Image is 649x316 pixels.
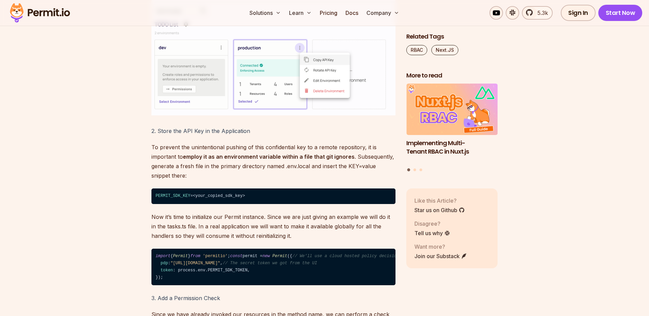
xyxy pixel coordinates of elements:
a: 5.3k [522,6,553,20]
span: Permit [173,254,188,258]
span: pdp [161,261,168,266]
button: Go to slide 1 [407,168,410,172]
img: Implementing Multi-Tenant RBAC in Nuxt.js [406,84,498,135]
h5: 2. Store the API Key in the Application [151,126,395,136]
p: Want more? [414,243,467,251]
p: Like this Article? [414,197,465,205]
a: Sign In [561,5,596,21]
a: Join our Substack [414,252,467,260]
li: 1 of 3 [406,84,498,164]
code: { } ; permit = ({ : , : process. . , }); [151,249,395,286]
a: RBAC [406,45,427,55]
span: "[URL][DOMAIN_NAME]" [170,261,220,266]
span: import [155,254,170,258]
img: Permit logo [7,1,73,24]
span: new [262,254,270,258]
p: Now it’s time to initialize our Permit instance. Since we are just giving an example we will do i... [151,212,395,241]
h5: 3. Add a Permission Check [151,293,395,303]
span: PERMIT_SDK_TOKEN [208,268,248,273]
a: Tell us why [414,229,450,237]
span: PERMIT_SDK_KEY [155,194,190,198]
h3: Implementing Multi-Tenant RBAC in Nuxt.js [406,139,498,156]
a: Next.JS [431,45,458,55]
a: Start Now [598,5,643,21]
a: Implementing Multi-Tenant RBAC in Nuxt.jsImplementing Multi-Tenant RBAC in Nuxt.js [406,84,498,164]
code: =<your_copied_sdk_key> [151,188,395,204]
span: // The secret token we got from the UI [223,261,317,266]
span: from [190,254,200,258]
span: 5.3k [533,9,548,17]
a: Star us on Github [414,206,465,214]
strong: employ it as an environment variable within a file that git ignores [183,153,355,160]
h2: Related Tags [406,32,498,41]
div: Posts [406,84,498,173]
a: Pricing [317,6,340,20]
span: const [230,254,243,258]
span: token [161,268,173,273]
h2: More to read [406,71,498,80]
button: Solutions [247,6,284,20]
span: env [198,268,205,273]
span: // We’ll use a cloud hosted policy decision point [292,254,414,258]
span: Permit [272,254,287,258]
p: Disagree? [414,220,450,228]
button: Go to slide 3 [419,168,422,171]
button: Go to slide 2 [413,168,416,171]
button: Company [364,6,402,20]
span: 'permitio' [203,254,228,258]
a: Docs [343,6,361,20]
button: Learn [286,6,314,20]
p: To prevent the unintentional pushing of this confidential key to a remote repository, it is impor... [151,142,395,180]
